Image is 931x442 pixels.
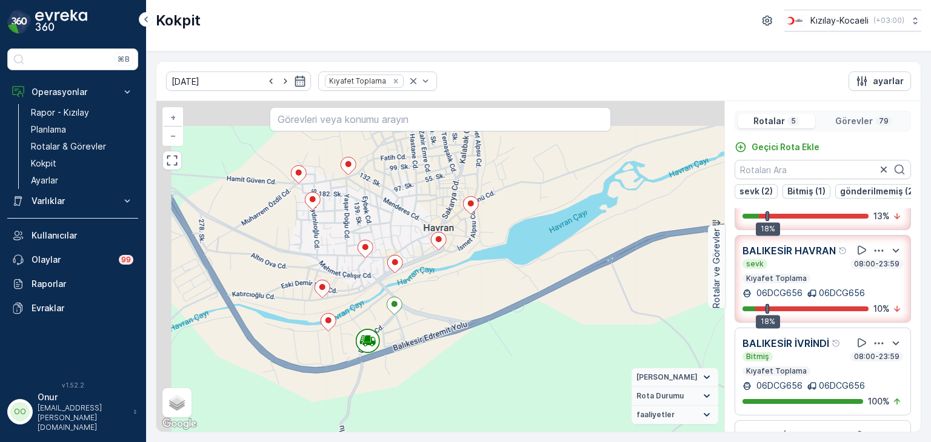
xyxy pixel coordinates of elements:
input: Görevleri veya konumu arayın [270,107,610,131]
p: BALIKESİR İVRİNDİ [742,336,829,351]
button: Varlıklar [7,189,138,213]
img: k%C4%B1z%C4%B1lay_0jL9uU1.png [784,14,806,27]
p: Geçici Rota Ekle [752,141,819,153]
button: sevk (2) [735,184,778,199]
p: Raporlar [32,278,133,290]
img: Google [159,416,199,432]
a: Uzaklaştır [164,127,182,145]
p: ( +03:00 ) [873,16,904,25]
img: logo_dark-DEwI_e13.png [35,10,87,34]
div: Yardım Araç İkonu [840,431,850,441]
summary: Rota Durumu [632,387,718,406]
p: Kullanıcılar [32,229,133,242]
div: Yardım Araç İkonu [832,338,841,348]
p: Bitmiş [745,352,770,361]
p: Onur [38,391,127,403]
p: Rotalar & Görevler [31,140,106,153]
p: sevk (2) [739,185,773,197]
p: Kokpit [31,157,56,170]
p: 13 % [873,210,890,222]
a: Kokpit [26,155,138,172]
p: ⌘B [118,54,130,64]
button: Operasyonlar [7,80,138,104]
p: Ayarlar [31,174,58,186]
p: Rotalar [753,115,785,127]
a: Raporlar [7,272,138,296]
span: − [170,130,176,140]
p: Kızılay-Kocaeli [810,15,869,27]
span: + [170,112,176,122]
a: Yakınlaştır [164,108,182,127]
span: Rota Durumu [636,391,684,401]
a: Evraklar [7,296,138,320]
p: gönderilmemiş (2) [840,185,916,197]
a: Rapor - Kızılay [26,104,138,121]
a: Planlama [26,121,138,138]
p: 79 [878,116,890,126]
p: Varlıklar [32,195,114,207]
p: 06DCG656 [819,380,865,392]
p: Rotalar ve Görevler [710,228,722,308]
p: [EMAIL_ADDRESS][PERSON_NAME][DOMAIN_NAME] [38,403,127,432]
a: Ayarlar [26,172,138,189]
p: 08:00-23:59 [853,352,901,361]
p: Kokpit [156,11,201,30]
p: 06DCG656 [754,380,803,392]
p: 100 % [868,395,890,407]
div: OO [10,402,30,421]
p: Kıyafet Toplama [745,274,808,283]
p: Kıyafet Toplama [745,366,808,376]
p: Evraklar [32,302,133,314]
p: ayarlar [873,75,904,87]
input: dd/mm/yyyy [166,71,311,91]
div: Yardım Araç İkonu [838,246,848,256]
a: Kullanıcılar [7,223,138,248]
button: ayarlar [849,71,911,91]
summary: faaliyetler [632,406,718,424]
a: Geçici Rota Ekle [735,141,819,153]
div: Kıyafet Toplama [325,75,388,87]
div: 18% [756,222,780,236]
p: 5 [790,116,797,126]
span: [PERSON_NAME] [636,372,698,382]
p: 06DCG656 [754,287,803,299]
div: 18% [756,315,780,328]
summary: [PERSON_NAME] [632,368,718,387]
p: Bitmiş (1) [787,185,826,197]
p: Görevler [835,115,873,127]
p: Planlama [31,124,66,136]
input: Rotaları Ara [735,160,911,179]
a: Bu bölgeyi Google Haritalar'da açın (yeni pencerede açılır) [159,416,199,432]
p: 10 % [873,303,890,315]
div: Remove Kıyafet Toplama [389,76,402,86]
p: 99 [121,255,131,265]
span: v 1.52.2 [7,381,138,389]
button: gönderilmemiş (2) [835,184,921,199]
img: logo [7,10,32,34]
a: Olaylar99 [7,248,138,272]
p: sevk [745,259,765,269]
p: BALIKESİR HAVRAN [742,243,836,258]
p: Operasyonlar [32,86,114,98]
a: Layers [164,389,190,416]
p: Olaylar [32,254,112,266]
p: 06DCG656 [819,287,865,299]
a: Rotalar & Görevler [26,138,138,155]
p: Rapor - Kızılay [31,107,89,119]
button: Bitmiş (1) [783,184,830,199]
button: Kızılay-Kocaeli(+03:00) [784,10,921,31]
span: faaliyetler [636,410,675,420]
p: 08:00-23:59 [853,259,901,269]
button: OOOnur[EMAIL_ADDRESS][PERSON_NAME][DOMAIN_NAME] [7,391,138,432]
